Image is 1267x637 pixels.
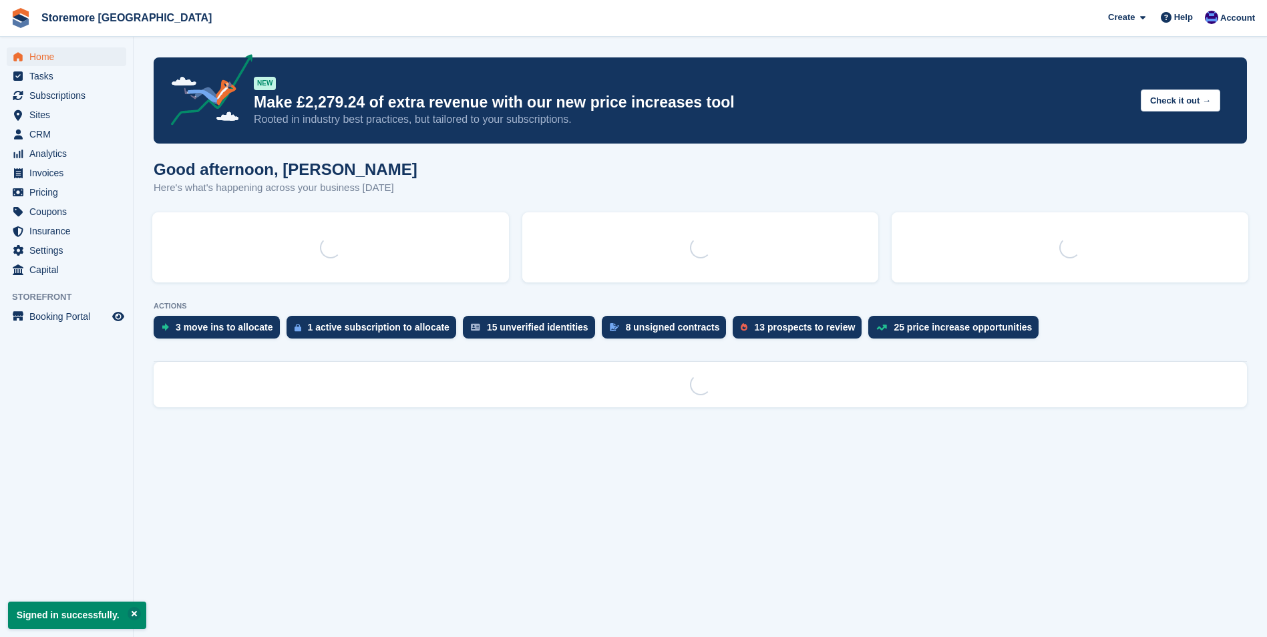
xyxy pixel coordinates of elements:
[154,302,1247,310] p: ACTIONS
[7,222,126,240] a: menu
[7,202,126,221] a: menu
[7,105,126,124] a: menu
[754,322,855,333] div: 13 prospects to review
[154,316,287,345] a: 3 move ins to allocate
[741,323,747,331] img: prospect-51fa495bee0391a8d652442698ab0144808aea92771e9ea1ae160a38d050c398.svg
[29,125,110,144] span: CRM
[154,160,417,178] h1: Good afternoon, [PERSON_NAME]
[8,602,146,629] p: Signed in successfully.
[7,307,126,326] a: menu
[1205,11,1218,24] img: Angela
[110,308,126,325] a: Preview store
[7,125,126,144] a: menu
[295,323,301,332] img: active_subscription_to_allocate_icon-d502201f5373d7db506a760aba3b589e785aa758c864c3986d89f69b8ff3...
[7,260,126,279] a: menu
[29,86,110,105] span: Subscriptions
[29,202,110,221] span: Coupons
[36,7,217,29] a: Storemore [GEOGRAPHIC_DATA]
[7,47,126,66] a: menu
[160,54,253,130] img: price-adjustments-announcement-icon-8257ccfd72463d97f412b2fc003d46551f7dbcb40ab6d574587a9cd5c0d94...
[29,105,110,124] span: Sites
[11,8,31,28] img: stora-icon-8386f47178a22dfd0bd8f6a31ec36ba5ce8667c1dd55bd0f319d3a0aa187defe.svg
[487,322,588,333] div: 15 unverified identities
[12,290,133,304] span: Storefront
[7,86,126,105] a: menu
[254,93,1130,112] p: Make £2,279.24 of extra revenue with our new price increases tool
[254,112,1130,127] p: Rooted in industry best practices, but tailored to your subscriptions.
[308,322,449,333] div: 1 active subscription to allocate
[29,222,110,240] span: Insurance
[1141,89,1220,112] button: Check it out →
[29,241,110,260] span: Settings
[463,316,602,345] a: 15 unverified identities
[287,316,463,345] a: 1 active subscription to allocate
[868,316,1045,345] a: 25 price increase opportunities
[29,47,110,66] span: Home
[876,325,887,331] img: price_increase_opportunities-93ffe204e8149a01c8c9dc8f82e8f89637d9d84a8eef4429ea346261dce0b2c0.svg
[254,77,276,90] div: NEW
[154,180,417,196] p: Here's what's happening across your business [DATE]
[176,322,273,333] div: 3 move ins to allocate
[29,307,110,326] span: Booking Portal
[29,164,110,182] span: Invoices
[7,183,126,202] a: menu
[1108,11,1135,24] span: Create
[1220,11,1255,25] span: Account
[610,323,619,331] img: contract_signature_icon-13c848040528278c33f63329250d36e43548de30e8caae1d1a13099fd9432cc5.svg
[29,183,110,202] span: Pricing
[7,67,126,85] a: menu
[626,322,720,333] div: 8 unsigned contracts
[7,144,126,163] a: menu
[7,164,126,182] a: menu
[894,322,1032,333] div: 25 price increase opportunities
[7,241,126,260] a: menu
[162,323,169,331] img: move_ins_to_allocate_icon-fdf77a2bb77ea45bf5b3d319d69a93e2d87916cf1d5bf7949dd705db3b84f3ca.svg
[602,316,733,345] a: 8 unsigned contracts
[733,316,868,345] a: 13 prospects to review
[29,67,110,85] span: Tasks
[471,323,480,331] img: verify_identity-adf6edd0f0f0b5bbfe63781bf79b02c33cf7c696d77639b501bdc392416b5a36.svg
[29,144,110,163] span: Analytics
[1174,11,1193,24] span: Help
[29,260,110,279] span: Capital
